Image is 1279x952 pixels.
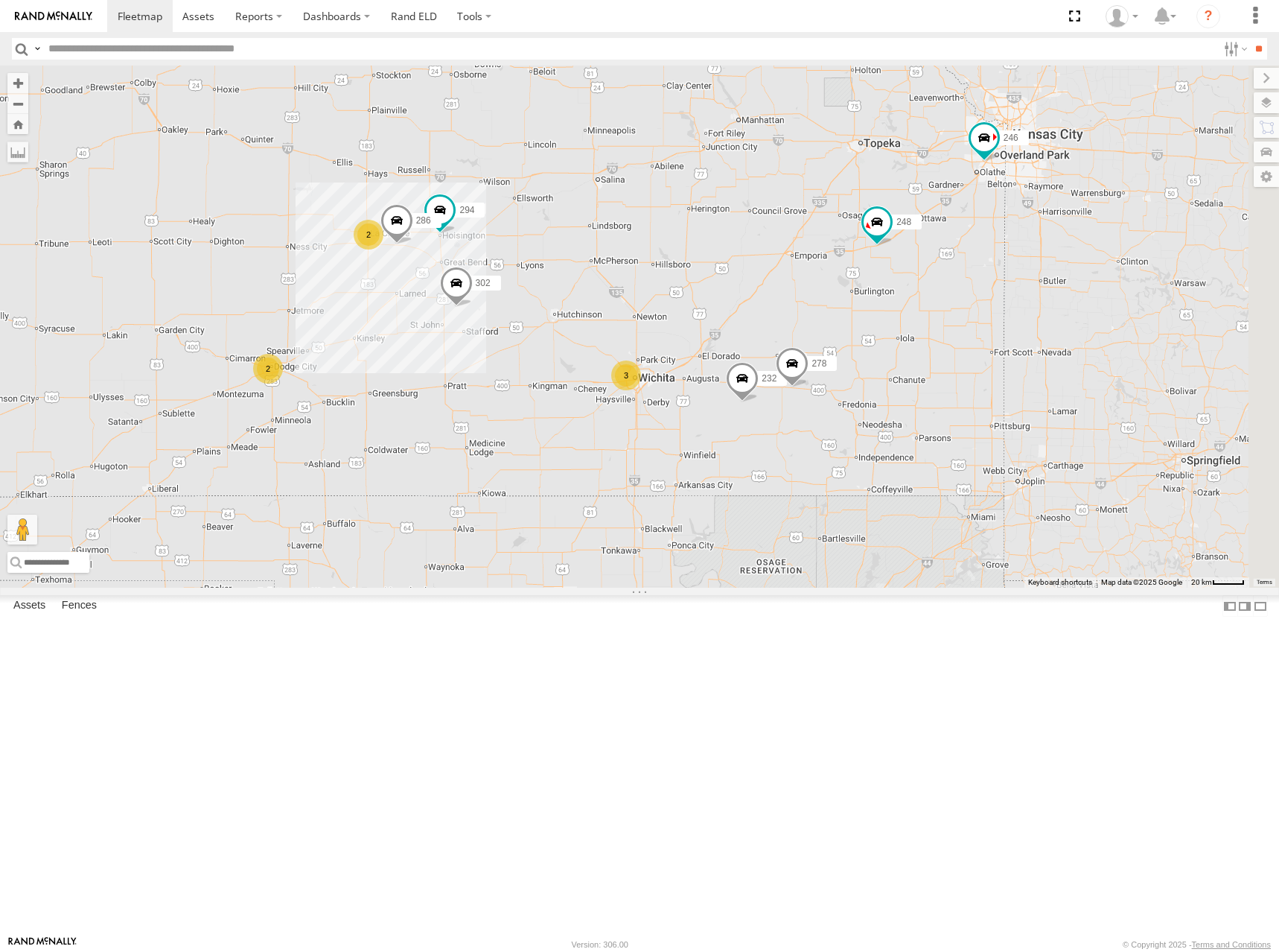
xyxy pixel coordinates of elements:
a: Terms (opens in new tab) [1257,579,1272,585]
label: Search Filter Options [1218,38,1250,60]
span: Map data ©2025 Google [1101,578,1182,586]
span: 294 [459,204,474,215]
button: Drag Pegman onto the map to open Street View [7,515,37,545]
span: 20 km [1191,578,1212,586]
div: © Copyright 2025 - [1123,940,1271,949]
img: rand-logo.svg [15,11,92,22]
label: Search Query [31,38,43,60]
label: Hide Summary Table [1253,595,1268,617]
label: Assets [6,596,53,617]
span: 286 [416,215,431,226]
a: Terms and Conditions [1192,940,1271,949]
button: Zoom Home [7,114,28,134]
span: 246 [1004,133,1018,143]
label: Fences [54,596,104,617]
label: Measure [7,142,28,162]
label: Dock Summary Table to the Right [1237,595,1252,617]
button: Keyboard shortcuts [1028,577,1092,588]
i: ? [1196,4,1220,28]
label: Map Settings [1254,166,1279,187]
span: 278 [811,358,826,369]
div: Version: 306.00 [572,940,628,949]
div: Shane Miller [1100,5,1144,28]
button: Zoom out [7,93,28,114]
a: Visit our Website [8,937,77,952]
div: 3 [611,361,641,390]
span: 232 [762,372,776,383]
button: Zoom in [7,73,28,93]
span: 248 [896,216,911,226]
button: Map Scale: 20 km per 40 pixels [1187,577,1249,588]
span: 302 [476,278,491,288]
div: 2 [354,220,383,250]
div: 2 [253,354,283,384]
label: Dock Summary Table to the Left [1222,595,1237,617]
